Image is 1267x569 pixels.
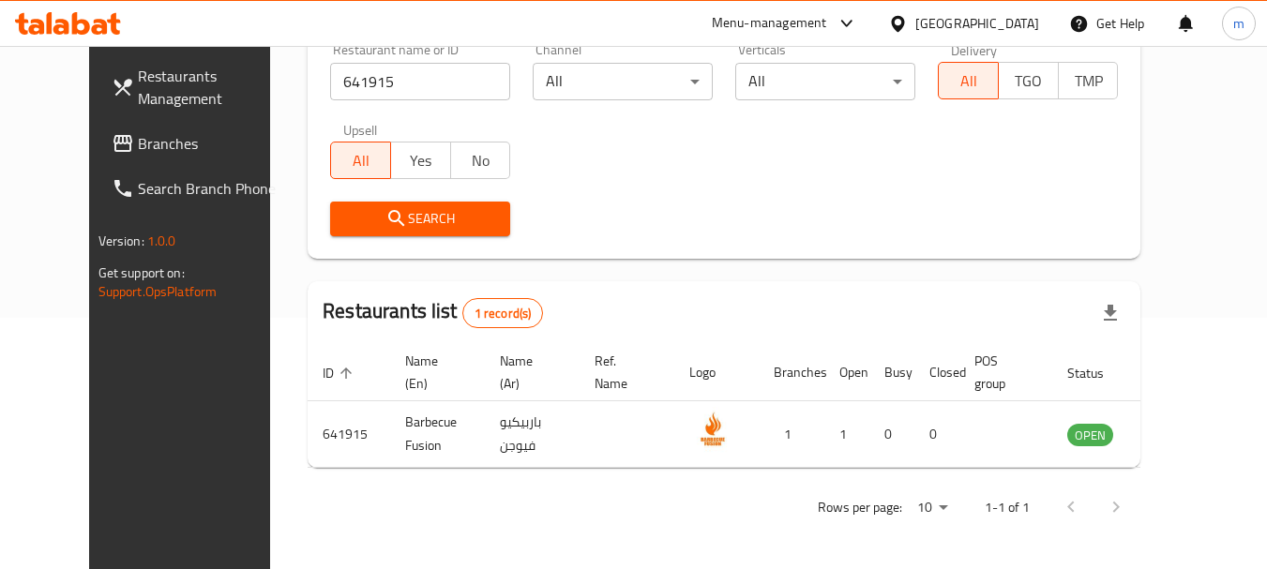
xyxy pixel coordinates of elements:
[138,132,286,155] span: Branches
[459,147,504,174] span: No
[1006,67,1051,95] span: TGO
[689,407,736,454] img: Barbecue Fusion
[914,401,959,468] td: 0
[339,147,384,174] span: All
[1233,13,1244,34] span: m
[595,350,652,395] span: Ref. Name
[869,344,914,401] th: Busy
[138,177,286,200] span: Search Branch Phone
[915,13,1039,34] div: [GEOGRAPHIC_DATA]
[308,401,390,468] td: 641915
[938,62,999,99] button: All
[985,496,1030,519] p: 1-1 of 1
[97,121,301,166] a: Branches
[323,297,543,328] h2: Restaurants list
[450,142,511,179] button: No
[824,344,869,401] th: Open
[463,305,543,322] span: 1 record(s)
[818,496,902,519] p: Rows per page:
[345,207,495,231] span: Search
[712,12,827,35] div: Menu-management
[147,229,176,253] span: 1.0.0
[485,401,580,468] td: باربيكيو فيوجن
[1088,291,1133,336] div: Export file
[910,494,955,522] div: Rows per page:
[330,202,510,236] button: Search
[998,62,1059,99] button: TGO
[405,350,462,395] span: Name (En)
[330,142,391,179] button: All
[98,229,144,253] span: Version:
[390,142,451,179] button: Yes
[1067,424,1113,446] div: OPEN
[1067,362,1128,384] span: Status
[951,43,998,56] label: Delivery
[500,350,557,395] span: Name (Ar)
[759,344,824,401] th: Branches
[98,279,218,304] a: Support.OpsPlatform
[946,67,991,95] span: All
[1066,67,1111,95] span: TMP
[330,63,510,100] input: Search for restaurant name or ID..
[759,401,824,468] td: 1
[98,261,185,285] span: Get support on:
[1058,62,1119,99] button: TMP
[824,401,869,468] td: 1
[674,344,759,401] th: Logo
[399,147,444,174] span: Yes
[323,362,358,384] span: ID
[533,63,713,100] div: All
[343,123,378,136] label: Upsell
[390,401,485,468] td: Barbecue Fusion
[1067,425,1113,446] span: OPEN
[914,344,959,401] th: Closed
[974,350,1030,395] span: POS group
[735,63,915,100] div: All
[97,166,301,211] a: Search Branch Phone
[97,53,301,121] a: Restaurants Management
[308,344,1215,468] table: enhanced table
[869,401,914,468] td: 0
[138,65,286,110] span: Restaurants Management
